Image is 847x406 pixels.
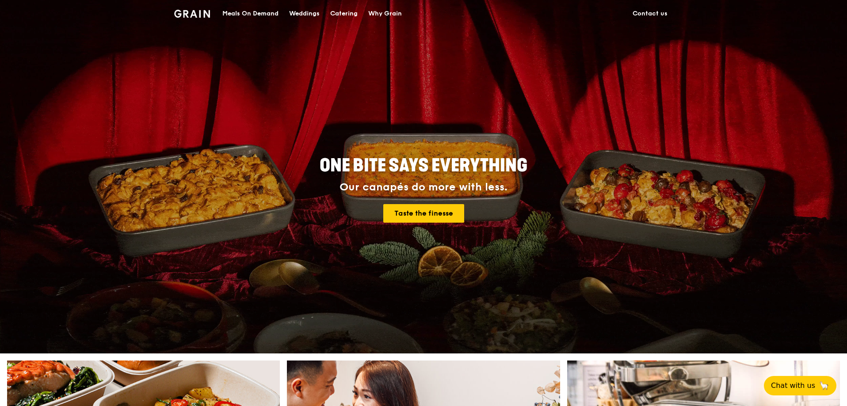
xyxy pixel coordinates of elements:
a: Catering [325,0,363,27]
div: Weddings [289,0,320,27]
span: Chat with us [771,380,815,391]
div: Why Grain [368,0,402,27]
img: Grain [174,10,210,18]
div: Catering [330,0,358,27]
div: Meals On Demand [222,0,279,27]
div: Our canapés do more with less. [264,181,583,194]
span: ONE BITE SAYS EVERYTHING [320,155,527,176]
span: 🦙 [819,380,829,391]
a: Contact us [627,0,673,27]
a: Why Grain [363,0,407,27]
a: Taste the finesse [383,204,464,223]
button: Chat with us🦙 [764,376,836,395]
a: Weddings [284,0,325,27]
